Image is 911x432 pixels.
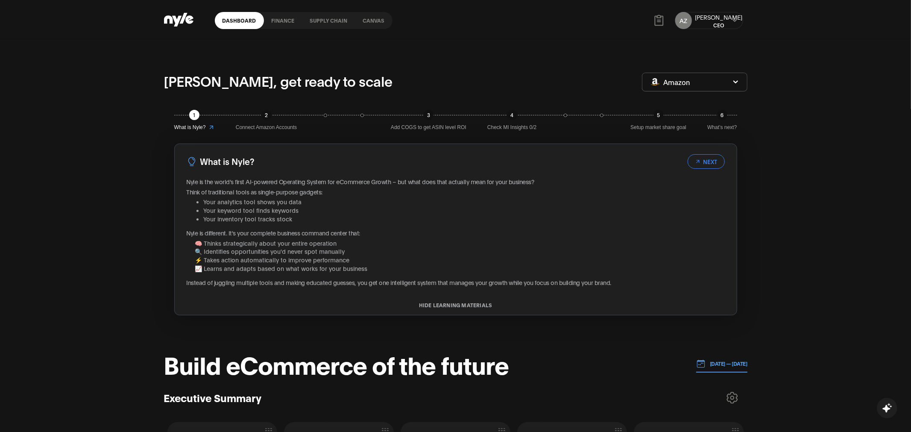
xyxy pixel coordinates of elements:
div: CEO [695,21,743,29]
button: NEXT [688,154,725,169]
p: Instead of juggling multiple tools and making educated guesses, you get one intelligent system th... [187,278,725,287]
div: 2 [261,110,272,120]
h1: Build eCommerce of the future [164,351,509,377]
button: [PERSON_NAME]CEO [695,13,743,29]
div: 3 [423,110,434,120]
li: 🔍 Identifies opportunities you'd never spot manually [195,247,725,256]
li: ⚡ Takes action automatically to improve performance [195,256,725,264]
button: Amazon [642,73,747,91]
span: Check MI Insights 0/2 [487,123,536,132]
p: [PERSON_NAME], get ready to scale [164,71,393,91]
button: [DATE] — [DATE] [696,355,747,373]
span: Amazon [664,77,690,87]
a: Supply chain [302,12,355,29]
div: [PERSON_NAME] [695,13,743,21]
img: 01.01.24 — 07.01.24 [696,359,706,368]
span: What is Nyle? [174,123,206,132]
button: AZ [675,12,692,29]
span: Add COGS to get ASIN level ROI [391,123,466,132]
li: 📈 Learns and adapts based on what works for your business [195,264,725,273]
h3: What is Nyle? [200,155,255,168]
button: HIDE LEARNING MATERIALS [175,302,737,308]
p: [DATE] — [DATE] [706,360,747,367]
div: 6 [717,110,727,120]
a: Canvas [355,12,393,29]
span: Setup market share goal [630,123,686,132]
a: finance [264,12,302,29]
div: 5 [653,110,664,120]
li: 🧠 Thinks strategically about your entire operation [195,239,725,247]
p: Nyle is different. It's your complete business command center that: [187,229,725,237]
p: Think of traditional tools as single-purpose gadgets: [187,188,725,196]
li: Your keyword tool finds keywords [204,206,725,215]
a: Dashboard [215,12,264,29]
span: Connect Amazon Accounts [236,123,297,132]
p: Nyle is the world's first AI-powered Operating System for eCommerce Growth – but what does that a... [187,177,725,186]
div: 4 [507,110,517,120]
li: Your analytics tool shows you data [204,197,725,206]
div: 1 [189,110,199,120]
li: Your inventory tool tracks stock [204,215,725,223]
img: Amazon [651,78,659,85]
h3: Executive Summary [164,391,262,404]
span: What’s next? [707,123,737,132]
img: LightBulb [187,156,197,167]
